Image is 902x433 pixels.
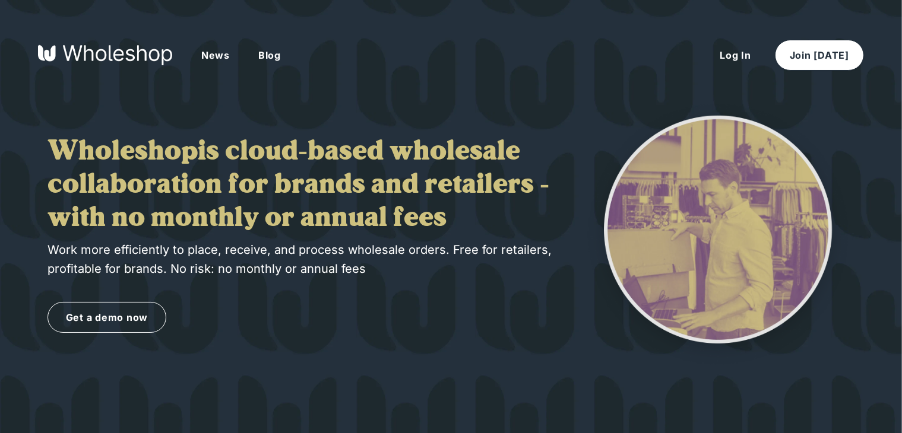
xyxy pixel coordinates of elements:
[775,40,864,71] button: Join [DATE]
[48,138,198,167] strong: Wholeshop
[705,40,765,70] button: Log In
[244,40,295,70] button: Blog
[48,240,561,278] p: Work more efficiently to place, receive, and process wholesale orders. Free for retailers, profit...
[38,44,172,65] img: Wholeshop logo
[187,40,244,70] button: News
[584,101,852,368] img: Image1
[48,136,561,235] h1: is cloud-based wholesale collaboration for brands and retailers - with no monthly or annual fees
[48,302,166,333] a: Get a demo now
[48,101,854,368] div: ;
